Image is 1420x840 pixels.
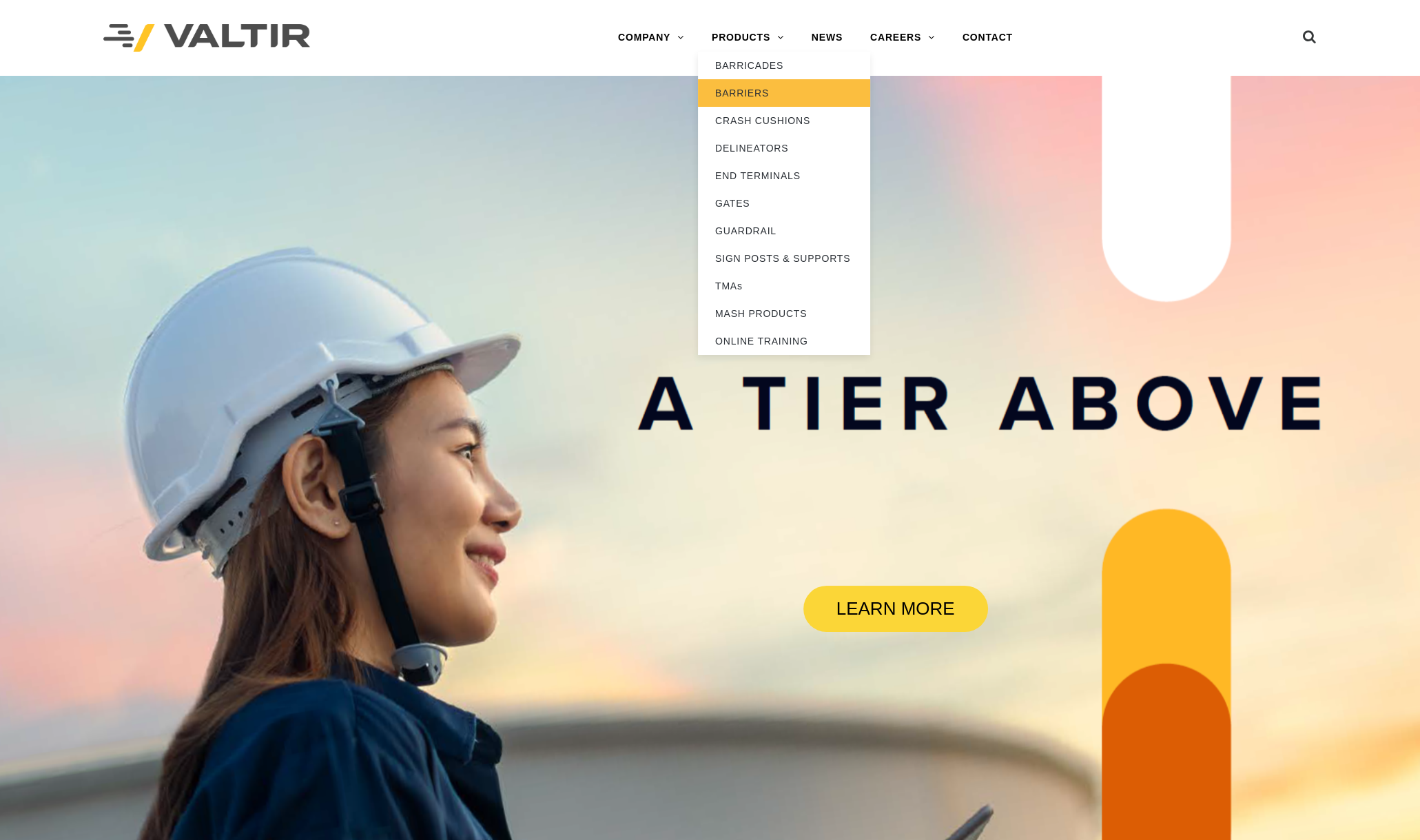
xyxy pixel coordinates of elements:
[698,24,798,52] a: PRODUCTS
[698,300,870,327] a: MASH PRODUCTS
[698,52,870,79] a: BARRICADES
[856,24,949,52] a: CAREERS
[698,107,870,134] a: CRASH CUSHIONS
[103,24,310,52] img: Valtir
[698,272,870,300] a: TMAs
[698,79,870,107] a: BARRIERS
[698,134,870,162] a: DELINEATORS
[604,24,698,52] a: COMPANY
[698,217,870,245] a: GUARDRAIL
[698,245,870,272] a: SIGN POSTS & SUPPORTS
[798,24,856,52] a: NEWS
[698,162,870,189] a: END TERMINALS
[698,189,870,217] a: GATES
[949,24,1027,52] a: CONTACT
[803,586,988,632] a: LEARN MORE
[698,327,870,355] a: ONLINE TRAINING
